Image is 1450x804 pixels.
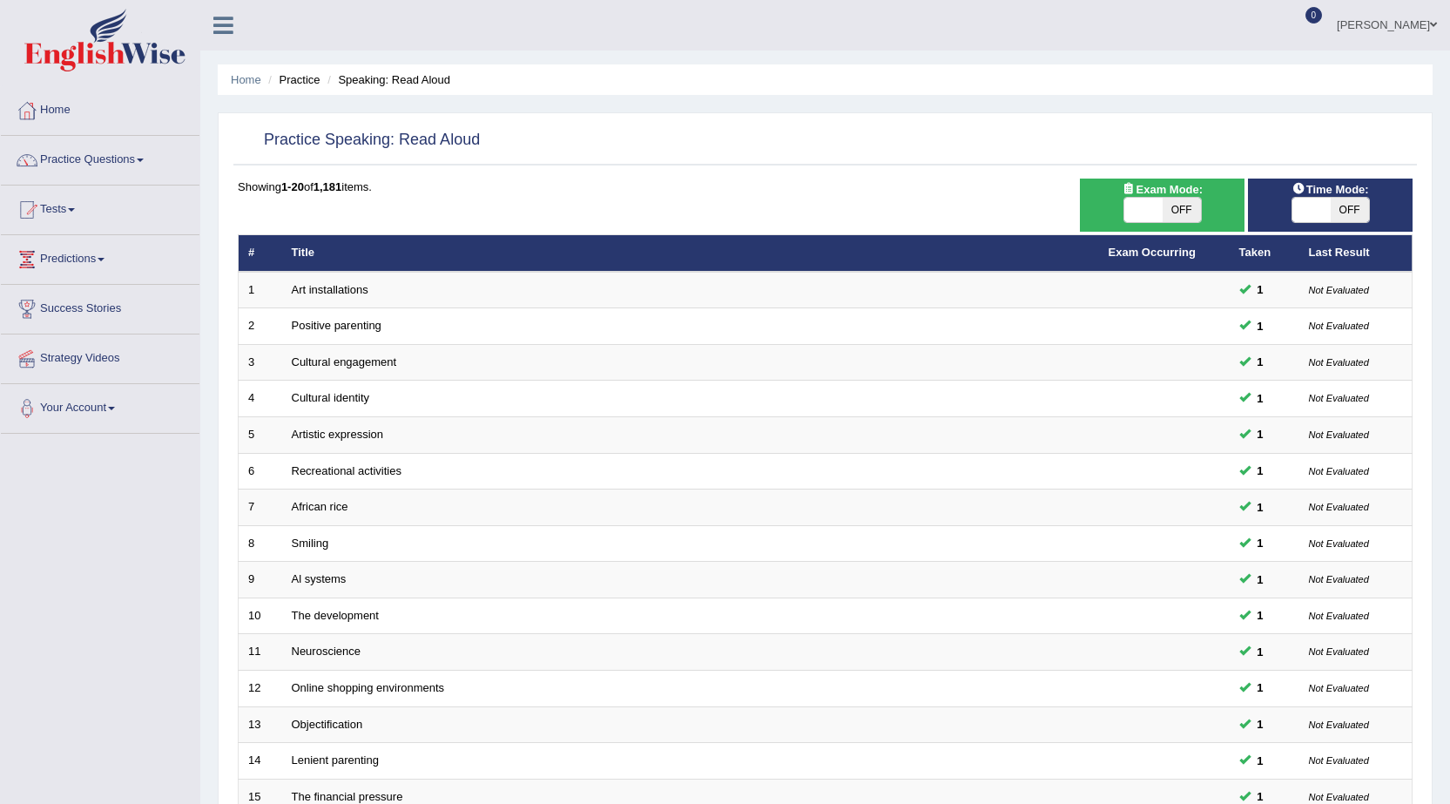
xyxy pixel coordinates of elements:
td: 11 [239,634,282,671]
a: The financial pressure [292,790,403,803]
td: 5 [239,417,282,454]
small: Not Evaluated [1309,538,1369,549]
span: You can still take this question [1251,462,1271,480]
td: 3 [239,344,282,381]
a: Cultural engagement [292,355,397,368]
small: Not Evaluated [1309,611,1369,621]
a: African rice [292,500,348,513]
span: You can still take this question [1251,425,1271,443]
span: You can still take this question [1251,715,1271,733]
span: You can still take this question [1251,606,1271,625]
span: Time Mode: [1285,180,1376,199]
a: Exam Occurring [1109,246,1196,259]
small: Not Evaluated [1309,683,1369,693]
span: You can still take this question [1251,643,1271,661]
span: You can still take this question [1251,353,1271,371]
small: Not Evaluated [1309,357,1369,368]
a: Practice Questions [1,136,199,179]
b: 1,181 [314,180,342,193]
li: Speaking: Read Aloud [323,71,450,88]
a: Recreational activities [292,464,401,477]
td: 12 [239,670,282,706]
th: Last Result [1299,235,1413,272]
h2: Practice Speaking: Read Aloud [238,127,480,153]
td: 14 [239,743,282,780]
td: 7 [239,490,282,526]
td: 13 [239,706,282,743]
td: 6 [239,453,282,490]
small: Not Evaluated [1309,574,1369,584]
a: Tests [1,186,199,229]
small: Not Evaluated [1309,321,1369,331]
a: Objectification [292,718,363,731]
a: The development [292,609,379,622]
a: Art installations [292,283,368,296]
a: Positive parenting [292,319,381,332]
span: OFF [1163,198,1201,222]
a: Al systems [292,572,347,585]
a: Success Stories [1,285,199,328]
a: Artistic expression [292,428,383,441]
td: 1 [239,272,282,308]
a: Cultural identity [292,391,370,404]
span: OFF [1331,198,1369,222]
small: Not Evaluated [1309,755,1369,766]
span: You can still take this question [1251,317,1271,335]
span: You can still take this question [1251,498,1271,517]
a: Online shopping environments [292,681,445,694]
small: Not Evaluated [1309,646,1369,657]
a: Neuroscience [292,645,361,658]
span: Exam Mode: [1116,180,1210,199]
small: Not Evaluated [1309,285,1369,295]
a: Lenient parenting [292,753,379,767]
td: 10 [239,598,282,634]
td: 4 [239,381,282,417]
span: You can still take this question [1251,571,1271,589]
th: Title [282,235,1099,272]
span: You can still take this question [1251,389,1271,408]
b: 1-20 [281,180,304,193]
td: 8 [239,525,282,562]
a: Strategy Videos [1,334,199,378]
small: Not Evaluated [1309,502,1369,512]
small: Not Evaluated [1309,792,1369,802]
a: Home [231,73,261,86]
a: Predictions [1,235,199,279]
th: Taken [1230,235,1299,272]
span: You can still take this question [1251,679,1271,697]
small: Not Evaluated [1309,393,1369,403]
a: Your Account [1,384,199,428]
span: You can still take this question [1251,534,1271,552]
span: You can still take this question [1251,752,1271,770]
span: You can still take this question [1251,280,1271,299]
a: Smiling [292,537,329,550]
td: 2 [239,308,282,345]
li: Practice [264,71,320,88]
div: Show exams occurring in exams [1080,179,1244,232]
td: 9 [239,562,282,598]
th: # [239,235,282,272]
small: Not Evaluated [1309,429,1369,440]
div: Showing of items. [238,179,1413,195]
span: 0 [1305,7,1323,24]
small: Not Evaluated [1309,466,1369,476]
small: Not Evaluated [1309,720,1369,730]
a: Home [1,86,199,130]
